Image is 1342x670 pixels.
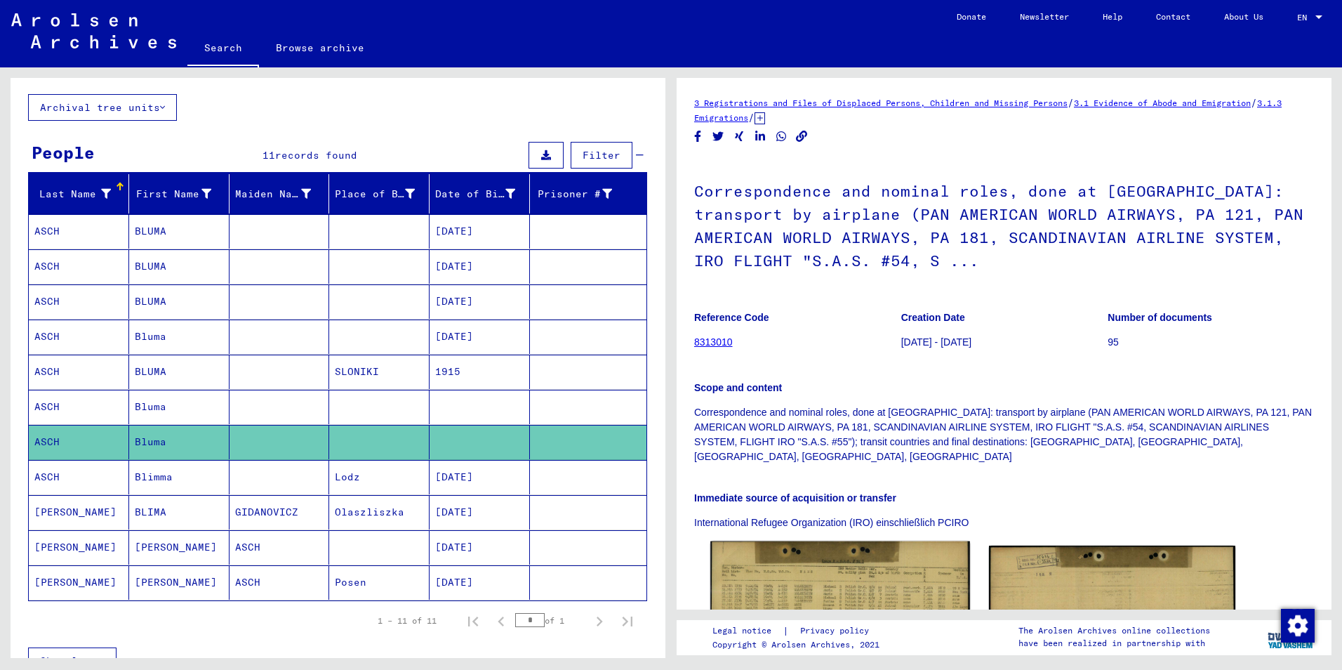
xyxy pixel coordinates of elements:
mat-cell: SLONIKI [329,355,430,389]
button: Share on Facebook [691,128,705,145]
button: First page [459,607,487,635]
a: Privacy policy [789,624,886,638]
h1: Correspondence and nominal roles, done at [GEOGRAPHIC_DATA]: transport by airplane (PAN AMERICAN ... [694,159,1314,290]
mat-cell: BLUMA [129,355,230,389]
mat-cell: ASCH [29,249,129,284]
span: records found [275,149,357,162]
p: 95 [1108,335,1314,350]
img: yv_logo.png [1265,619,1317,655]
span: EN [1297,13,1313,22]
button: Share on Xing [732,128,747,145]
div: Maiden Name [235,183,329,205]
mat-cell: BLUMA [129,249,230,284]
p: [DATE] - [DATE] [901,335,1108,350]
mat-cell: ASCH [29,355,129,389]
mat-cell: [PERSON_NAME] [29,495,129,530]
button: Share on Twitter [711,128,726,145]
span: / [1251,96,1257,109]
span: Filter [583,149,620,162]
p: Copyright © Arolsen Archives, 2021 [712,638,886,651]
b: Scope and content [694,382,782,393]
button: Previous page [487,607,515,635]
b: Reference Code [694,312,769,323]
mat-cell: BLUMA [129,214,230,249]
mat-cell: ASCH [29,214,129,249]
mat-header-cell: First Name [129,174,230,214]
mat-cell: Bluma [129,425,230,459]
button: Copy link [795,128,809,145]
mat-cell: [DATE] [430,460,530,494]
mat-cell: [PERSON_NAME] [129,565,230,600]
mat-cell: Lodz [329,460,430,494]
mat-header-cell: Prisoner # [530,174,646,214]
mat-cell: [PERSON_NAME] [29,530,129,565]
mat-cell: [DATE] [430,320,530,354]
img: Arolsen_neg.svg [11,13,176,48]
div: Prisoner # [536,183,630,205]
div: Place of Birth [335,187,415,202]
mat-cell: ASCH [29,320,129,354]
button: Next page [585,607,613,635]
mat-cell: [PERSON_NAME] [129,530,230,565]
button: Last page [613,607,642,635]
mat-cell: [DATE] [430,530,530,565]
mat-cell: [DATE] [430,565,530,600]
a: Legal notice [712,624,783,638]
mat-cell: ASCH [29,425,129,459]
mat-header-cell: Last Name [29,174,129,214]
mat-cell: BLIMA [129,495,230,530]
a: 3.1 Evidence of Abode and Emigration [1074,98,1251,108]
mat-cell: ASCH [29,460,129,494]
mat-cell: [DATE] [430,214,530,249]
mat-cell: [DATE] [430,495,530,530]
mat-header-cell: Place of Birth [329,174,430,214]
mat-header-cell: Date of Birth [430,174,530,214]
b: Immediate source of acquisition or transfer [694,492,896,504]
img: Change consent [1281,609,1315,643]
mat-cell: Bluma [129,320,230,354]
mat-cell: ASCH [230,565,330,600]
div: | [712,624,886,638]
mat-cell: ASCH [230,530,330,565]
mat-header-cell: Maiden Name [230,174,330,214]
p: The Arolsen Archives online collections [1018,624,1210,637]
mat-cell: [PERSON_NAME] [29,565,129,600]
p: Correspondence and nominal roles, done at [GEOGRAPHIC_DATA]: transport by airplane (PAN AMERICAN ... [694,405,1314,464]
mat-cell: Blimma [129,460,230,494]
mat-cell: Posen [329,565,430,600]
a: Browse archive [259,31,381,65]
div: Date of Birth [435,187,515,202]
div: of 1 [515,614,585,627]
div: Prisoner # [536,187,612,202]
p: have been realized in partnership with [1018,637,1210,650]
div: 1 – 11 of 11 [378,615,437,627]
button: Filter [571,142,632,169]
span: / [1068,96,1074,109]
mat-cell: ASCH [29,284,129,319]
p: International Refugee Organization (IRO) einschließlich PCIRO [694,515,1314,530]
span: 11 [263,149,275,162]
mat-cell: GIDANOVICZ [230,495,330,530]
span: Show less [40,655,97,667]
a: 8313010 [694,336,733,348]
button: Archival tree units [28,94,177,121]
a: Search [187,31,259,67]
a: 3 Registrations and Files of Displaced Persons, Children and Missing Persons [694,98,1068,108]
div: First Name [135,187,211,202]
mat-cell: ASCH [29,390,129,424]
mat-cell: BLUMA [129,284,230,319]
b: Number of documents [1108,312,1212,323]
mat-cell: Bluma [129,390,230,424]
b: Creation Date [901,312,965,323]
div: Date of Birth [435,183,533,205]
button: Share on LinkedIn [753,128,768,145]
mat-cell: [DATE] [430,249,530,284]
span: / [748,111,755,124]
div: Last Name [34,183,128,205]
div: Maiden Name [235,187,312,202]
mat-cell: [DATE] [430,284,530,319]
mat-cell: Olaszliszka [329,495,430,530]
mat-cell: 1915 [430,355,530,389]
div: Place of Birth [335,183,432,205]
div: People [32,140,95,165]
